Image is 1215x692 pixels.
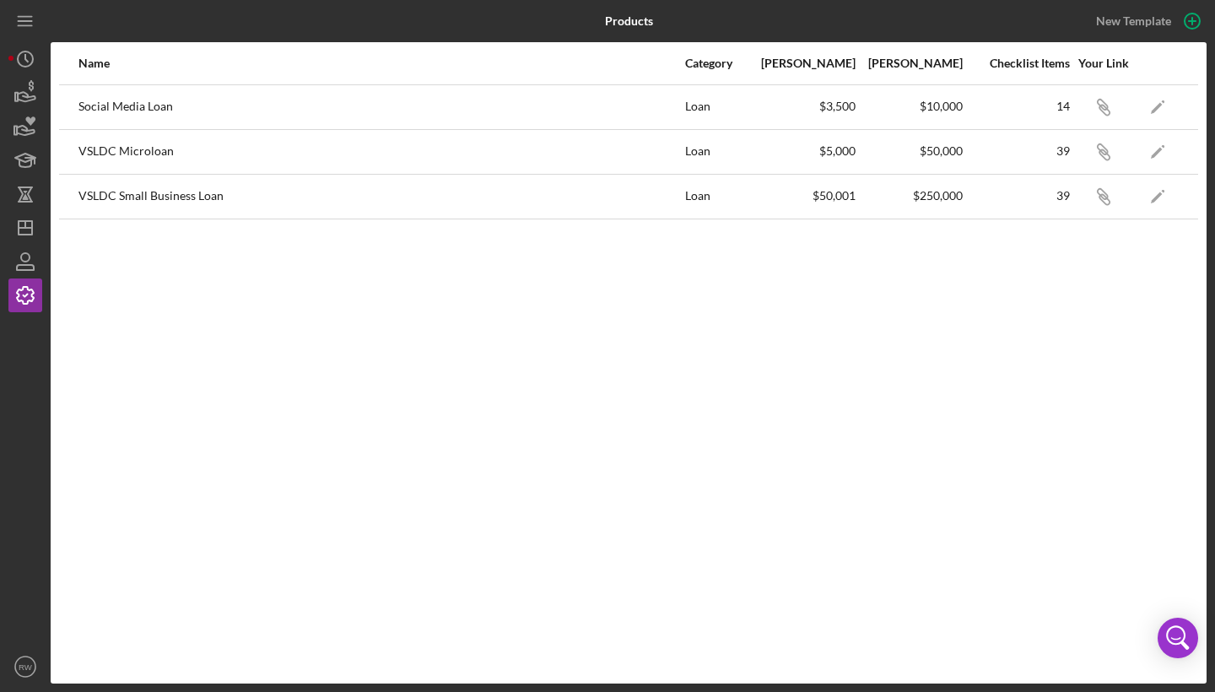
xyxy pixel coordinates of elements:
[750,144,856,158] div: $5,000
[1158,618,1198,658] div: Open Intercom Messenger
[964,144,1070,158] div: 39
[605,14,653,28] b: Products
[78,86,683,128] div: Social Media Loan
[685,86,748,128] div: Loan
[750,100,856,113] div: $3,500
[78,57,683,70] div: Name
[685,176,748,218] div: Loan
[78,131,683,173] div: VSLDC Microloan
[78,176,683,218] div: VSLDC Small Business Loan
[964,189,1070,203] div: 39
[1096,8,1171,34] div: New Template
[857,189,963,203] div: $250,000
[964,57,1070,70] div: Checklist Items
[8,650,42,684] button: RW
[685,57,748,70] div: Category
[19,662,33,672] text: RW
[964,100,1070,113] div: 14
[685,131,748,173] div: Loan
[750,57,856,70] div: [PERSON_NAME]
[857,144,963,158] div: $50,000
[1072,57,1135,70] div: Your Link
[750,189,856,203] div: $50,001
[857,57,963,70] div: [PERSON_NAME]
[1086,8,1207,34] button: New Template
[857,100,963,113] div: $10,000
